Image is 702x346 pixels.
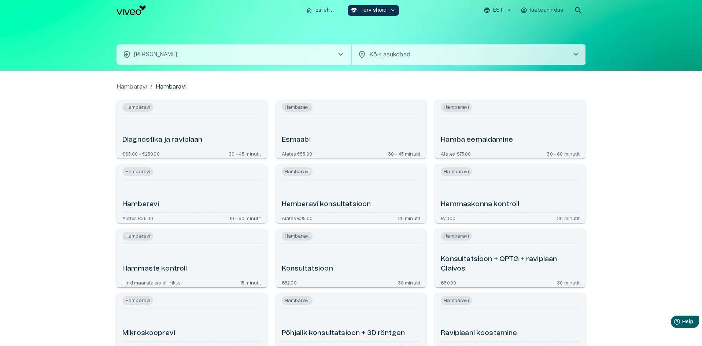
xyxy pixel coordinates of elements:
[282,296,313,305] span: Hambaravi
[557,216,580,220] p: 30 minutit
[645,313,702,333] iframe: Help widget launcher
[122,280,181,284] p: Hind määratakse kliinikus
[483,5,514,16] button: EST
[282,216,313,220] p: Alates €35.00
[360,7,387,14] p: Tervishoid
[435,229,585,287] a: Open service booking details
[572,50,580,59] span: chevron_right
[547,151,580,156] p: 30 - 60 minutit
[441,151,471,156] p: Alates €75.00
[571,3,585,18] button: open search modal
[530,7,563,14] p: Iseteenindus
[229,151,261,156] p: 30 - 45 minutit
[441,200,519,209] h6: Hammaskonna kontroll
[134,51,177,59] p: [PERSON_NAME]
[117,164,267,223] a: Open service booking details
[122,296,153,305] span: Hambaravi
[441,103,472,112] span: Hambaravi
[117,44,351,65] button: health_and_safety[PERSON_NAME]chevron_right
[122,103,153,112] span: Hambaravi
[228,216,261,220] p: 30 - 60 minutit
[117,5,146,15] img: Viveo logo
[303,5,336,16] button: homeEsileht
[557,280,580,284] p: 30 minutit
[398,280,421,284] p: 30 minutit
[282,135,311,145] h6: Esmaabi
[520,5,565,16] button: Iseteenindus
[276,164,426,223] a: Open service booking details
[282,151,312,156] p: Alates €55.00
[441,296,472,305] span: Hambaravi
[117,82,147,91] a: Hambaravi
[315,7,332,14] p: Esileht
[276,100,426,159] a: Open service booking details
[282,232,313,241] span: Hambaravi
[351,7,357,14] span: ecg_heart
[150,82,152,91] p: /
[122,328,175,338] h6: Mikroskoopravi
[306,7,313,14] span: home
[441,135,513,145] h6: Hamba eemaldamine
[282,200,371,209] h6: Hambaravi konsultatsioon
[122,200,159,209] h6: Hambaravi
[240,280,261,284] p: 15 minutit
[435,164,585,223] a: Open service booking details
[122,232,153,241] span: Hambaravi
[282,167,313,176] span: Hambaravi
[122,151,160,156] p: €65.00 - €250.00
[435,100,585,159] a: Open service booking details
[441,216,455,220] p: €70.00
[493,7,503,14] p: EST
[282,280,297,284] p: €52.00
[441,254,580,274] h6: Konsultatsioon + OPTG + raviplaan Claivos
[282,264,333,274] h6: Konsultatsioon
[388,151,421,156] p: 30 - 45 minutit
[122,264,187,274] h6: Hammaste kontroll
[117,229,267,287] a: Open service booking details
[441,328,517,338] h6: Raviplaani koostamine
[441,280,456,284] p: €80.00
[336,50,345,59] span: chevron_right
[574,6,583,15] span: search
[122,50,131,59] span: health_and_safety
[117,5,300,15] a: Navigate to homepage
[122,167,153,176] span: Hambaravi
[117,100,267,159] a: Open service booking details
[441,232,472,241] span: Hambaravi
[398,216,421,220] p: 30 minutit
[369,50,560,59] p: Kõik asukohad
[122,216,153,220] p: Alates €35.00
[358,50,366,59] span: location_on
[441,167,472,176] span: Hambaravi
[389,7,396,14] span: keyboard_arrow_down
[282,103,313,112] span: Hambaravi
[276,229,426,287] a: Open service booking details
[156,82,186,91] p: Hambaravi
[348,5,399,16] button: ecg_heartTervishoidkeyboard_arrow_down
[282,328,405,338] h6: Põhjalik konsultatsioon + 3D röntgen
[122,135,203,145] h6: Diagnostika ja raviplaan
